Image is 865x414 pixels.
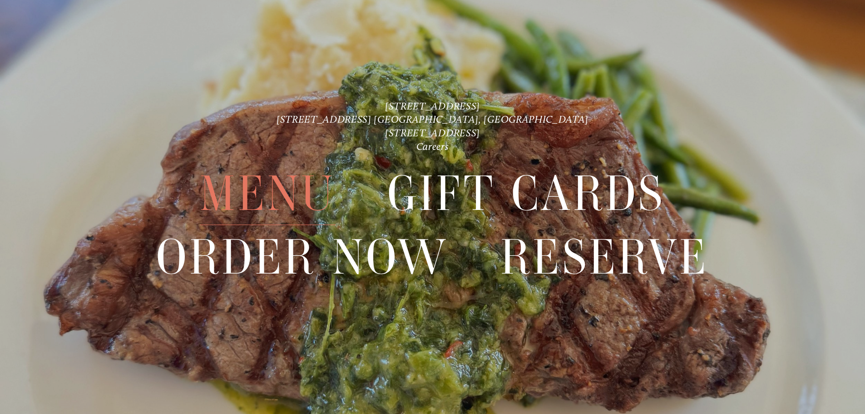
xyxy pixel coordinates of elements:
[500,226,709,288] a: Reserve
[385,100,480,112] a: [STREET_ADDRESS]
[385,127,480,139] a: [STREET_ADDRESS]
[387,163,665,225] a: Gift Cards
[416,140,449,153] a: Careers
[156,226,448,288] a: Order Now
[200,163,335,225] a: Menu
[277,113,588,125] a: [STREET_ADDRESS] [GEOGRAPHIC_DATA], [GEOGRAPHIC_DATA]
